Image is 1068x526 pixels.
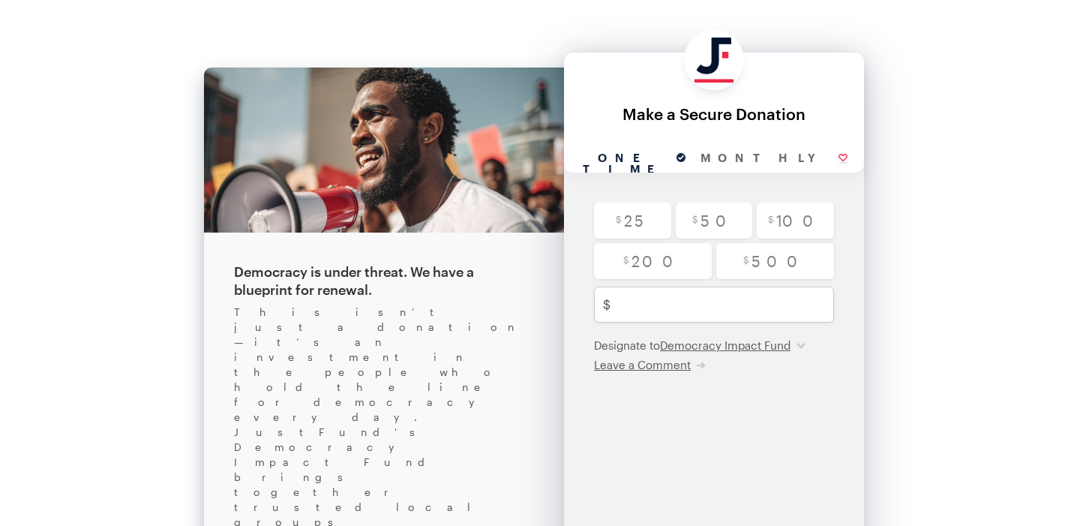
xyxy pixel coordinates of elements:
[234,263,534,299] div: Democracy is under threat. We have a blueprint for renewal.
[579,105,849,122] div: Make a Secure Donation
[594,338,834,353] div: Designate to
[204,68,564,233] img: cover.jpg
[594,357,706,372] button: Leave a Comment
[594,358,691,371] span: Leave a Comment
